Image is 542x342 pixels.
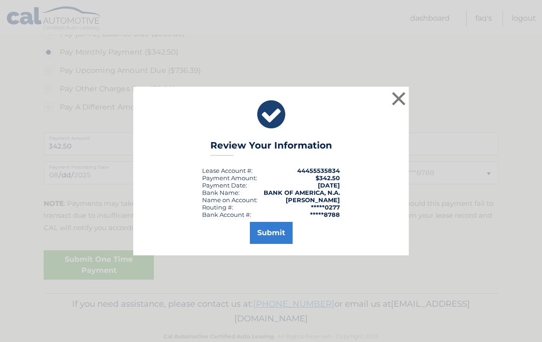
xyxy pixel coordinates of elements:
strong: BANK OF AMERICA, N.A. [264,189,340,196]
h3: Review Your Information [210,140,332,156]
div: Bank Name: [202,189,240,196]
span: Payment Date [202,182,246,189]
button: × [390,89,408,108]
div: Lease Account #: [202,167,253,174]
strong: [PERSON_NAME] [286,196,340,204]
div: Name on Account: [202,196,258,204]
span: [DATE] [318,182,340,189]
div: : [202,182,247,189]
div: Routing #: [202,204,233,211]
strong: 44455535834 [297,167,340,174]
button: Submit [250,222,293,244]
div: Payment Amount: [202,174,257,182]
span: $342.50 [316,174,340,182]
div: Bank Account #: [202,211,251,218]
